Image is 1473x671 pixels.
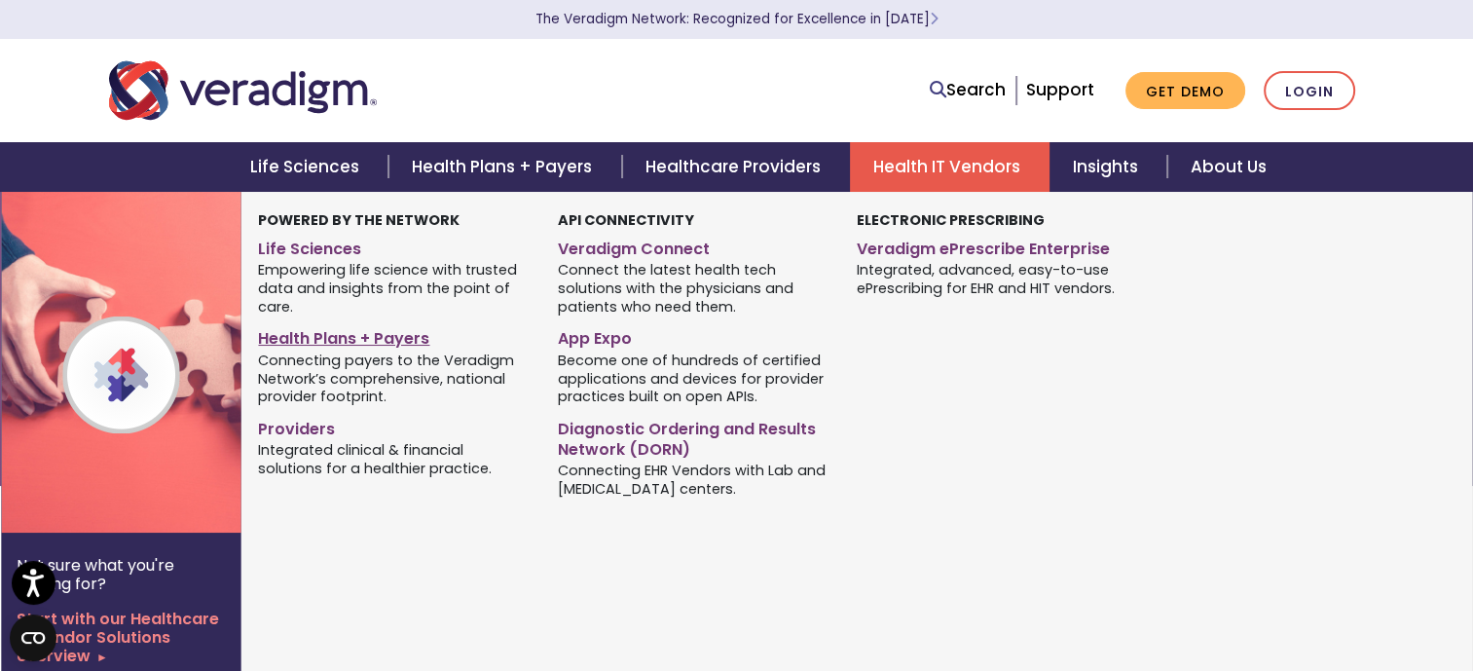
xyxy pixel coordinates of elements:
[622,142,850,192] a: Healthcare Providers
[1050,142,1167,192] a: Insights
[558,350,828,406] span: Become one of hundreds of certified applications and devices for provider practices built on open...
[857,210,1045,230] strong: Electronic Prescribing
[388,142,621,192] a: Health Plans + Payers
[857,260,1126,298] span: Integrated, advanced, easy-to-use ePrescribing for EHR and HIT vendors.
[17,610,226,666] a: Start with our Healthcare IT Vendor Solutions overview
[558,210,694,230] strong: API Connectivity
[535,10,939,28] a: The Veradigm Network: Recognized for Excellence in [DATE]Learn More
[558,260,828,317] span: Connect the latest health tech solutions with the physicians and patients who need them.
[258,412,528,440] a: Providers
[558,232,828,260] a: Veradigm Connect
[558,321,828,350] a: App Expo
[109,58,377,123] img: Veradigm logo
[930,77,1006,103] a: Search
[258,440,528,478] span: Integrated clinical & financial solutions for a healthier practice.
[258,210,460,230] strong: Powered by the Network
[857,232,1126,260] a: Veradigm ePrescribe Enterprise
[17,556,226,593] p: Not sure what you're looking for?
[10,615,56,661] button: Open CMP widget
[258,321,528,350] a: Health Plans + Payers
[1125,72,1245,110] a: Get Demo
[1167,142,1290,192] a: About Us
[558,461,828,499] span: Connecting EHR Vendors with Lab and [MEDICAL_DATA] centers.
[930,10,939,28] span: Learn More
[258,260,528,317] span: Empowering life science with trusted data and insights from the point of care.
[1,192,314,533] img: Veradigm Network
[258,232,528,260] a: Life Sciences
[1026,78,1094,101] a: Support
[1264,71,1355,111] a: Login
[850,142,1050,192] a: Health IT Vendors
[558,412,828,461] a: Diagnostic Ordering and Results Network (DORN)
[258,350,528,406] span: Connecting payers to the Veradigm Network’s comprehensive, national provider footprint.
[227,142,388,192] a: Life Sciences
